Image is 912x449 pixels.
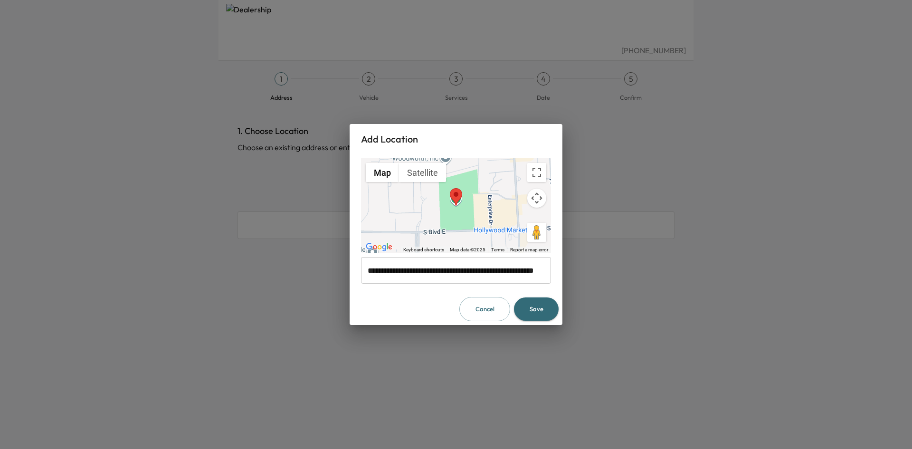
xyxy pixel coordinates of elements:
[366,163,399,182] button: Show street map
[527,163,546,182] button: Toggle fullscreen view
[350,124,562,154] h2: Add Location
[527,223,546,242] button: Drag Pegman onto the map to open Street View
[510,247,548,252] a: Report a map error
[403,247,444,253] button: Keyboard shortcuts
[459,297,510,321] button: Cancel
[363,241,395,253] img: Google
[363,241,395,253] a: Open this area in Google Maps (opens a new window)
[450,247,485,252] span: Map data ©2025
[491,247,504,252] a: Terms (opens in new tab)
[514,297,559,321] button: Save
[399,163,446,182] button: Show satellite imagery
[527,189,546,208] button: Map camera controls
